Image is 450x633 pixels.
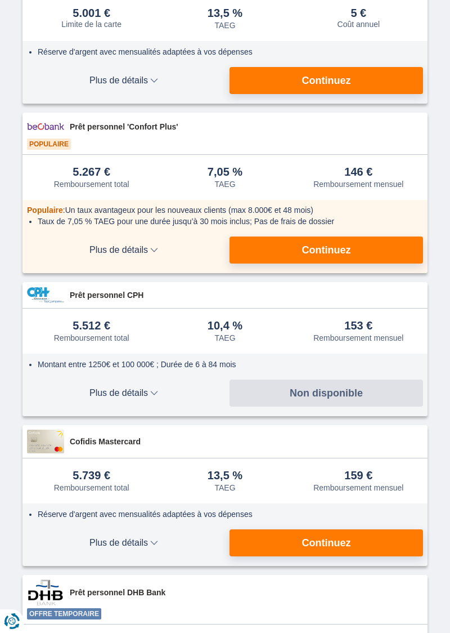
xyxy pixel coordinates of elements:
div: 13,5 % [208,470,242,482]
span: Populaire [27,206,63,215]
div: Coût annuel [337,20,380,29]
span: Continuez [302,245,351,255]
div: Remboursement mensuel [313,180,403,189]
span: Offre temporaire [27,608,101,619]
span: Continuez [302,75,351,86]
div: Remboursement total [54,333,129,342]
div: 5.739 € [73,470,110,482]
div: 13,5 % [208,7,242,20]
div: Limite de la carte [61,20,121,29]
button: Continuez [229,529,423,556]
li: Taux de 7,05 % TAEG pour une durée jusqu’à 30 mois inclus; Pas de frais de dossier [38,216,419,227]
div: 153 € [344,320,372,332]
div: TAEG [214,483,235,492]
button: Plus de détails [27,380,220,407]
span: Plus de détails [27,76,220,85]
span: Prêt personnel CPH [70,289,423,301]
div: 7,05 % [208,166,242,179]
div: : [27,204,423,216]
span: Non disponible [290,388,363,398]
div: Remboursement mensuel [313,333,403,342]
div: TAEG [214,333,235,342]
div: 10,4 % [208,320,242,332]
img: pret personnel Cofidis CC [27,430,64,453]
span: Plus de détails [27,246,220,255]
div: 146 € [344,166,372,179]
button: Non disponible [229,380,423,407]
span: Prêt personnel DHB Bank [70,587,423,598]
img: pret personnel Beobank [27,117,64,136]
li: Montant entre 1250€ et 100 000€ ; Durée de 6 à 84 mois [38,359,419,370]
button: Plus de détails [27,529,220,556]
span: Plus de détails [27,389,220,398]
img: pret personnel CPH Banque [27,287,64,303]
span: Continuez [302,538,351,548]
div: Remboursement total [54,483,129,492]
span: Plus de détails [27,538,220,547]
li: Réserve d'argent avec mensualités adaptées à vos dépenses [38,509,419,520]
button: Plus de détails [27,67,220,94]
div: TAEG [214,21,235,30]
div: Remboursement total [54,180,129,189]
button: Continuez [229,237,423,264]
button: Plus de détails [27,237,220,264]
button: Continuez [229,67,423,94]
img: pret personnel DHB Bank [27,579,64,605]
div: 159 € [344,470,372,482]
div: TAEG [214,180,235,189]
div: Remboursement mensuel [313,483,403,492]
span: Cofidis Mastercard [70,436,423,447]
span: Populaire [27,139,71,150]
span: Prêt personnel 'Confort Plus' [70,121,423,132]
span: Un taux avantageux pour les nouveaux clients (max 8.000€ et 48 mois) [65,206,313,215]
li: Réserve d'argent avec mensualités adaptées à vos dépenses [38,46,419,57]
div: 5.001 € [73,7,110,19]
div: 5 € [350,7,366,19]
div: 5.512 € [73,320,110,332]
div: 5.267 € [73,166,110,179]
